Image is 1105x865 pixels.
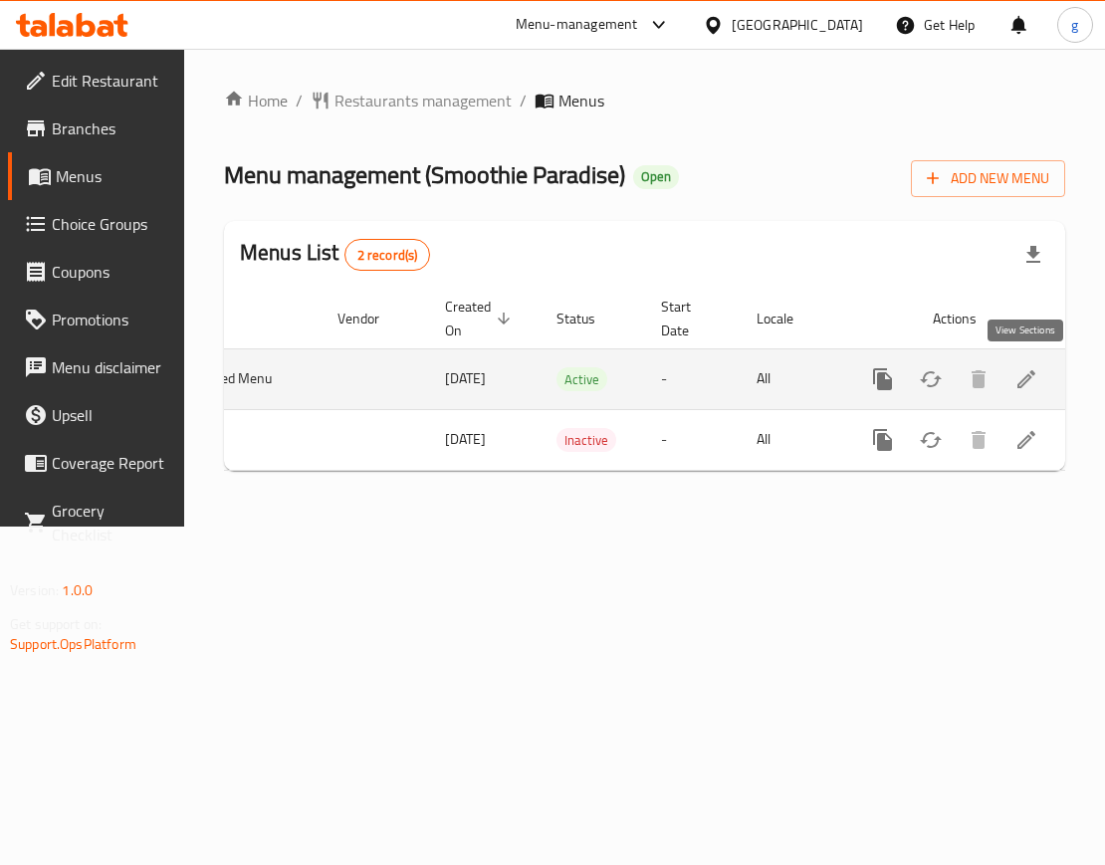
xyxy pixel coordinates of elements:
span: Branches [52,116,168,140]
span: Vendor [337,307,405,330]
span: 1.0.0 [62,577,93,603]
span: Active [556,368,607,391]
span: Menu management ( Smoothie Paradise ) [224,152,625,197]
th: Actions [843,289,1066,349]
td: new [172,409,322,470]
button: Change Status [907,355,955,403]
nav: breadcrumb [224,89,1065,112]
td: - [645,348,741,409]
span: g [1071,14,1078,36]
span: Promotions [52,308,168,331]
div: Active [556,367,607,391]
a: Edit Restaurant [8,57,184,105]
a: Branches [8,105,184,152]
span: Grocery Checklist [52,499,168,546]
span: Start Date [661,295,717,342]
span: Upsell [52,403,168,427]
span: Coupons [52,260,168,284]
div: Export file [1009,231,1057,279]
a: Coverage Report [8,439,184,487]
span: 2 record(s) [345,246,430,265]
div: Total records count [344,239,431,271]
div: [GEOGRAPHIC_DATA] [732,14,863,36]
li: / [296,89,303,112]
div: Open [633,165,679,189]
span: Restaurants management [334,89,512,112]
span: [DATE] [445,365,486,391]
span: Menus [558,89,604,112]
div: Inactive [556,428,616,452]
span: [DATE] [445,426,486,452]
span: Edit Restaurant [52,69,168,93]
span: Coverage Report [52,451,168,475]
span: Locale [757,307,819,330]
span: Version: [10,577,59,603]
span: Menu disclaimer [52,355,168,379]
button: Change Status [907,416,955,464]
a: Choice Groups [8,200,184,248]
button: Add New Menu [911,160,1065,197]
td: - [645,409,741,470]
a: Home [224,89,288,112]
a: Upsell [8,391,184,439]
span: Status [556,307,621,330]
td: updated Menu [172,348,322,409]
span: Menus [56,164,168,188]
a: Promotions [8,296,184,343]
a: Support.OpsPlatform [10,631,136,657]
span: Get support on: [10,611,102,637]
span: Inactive [556,429,616,452]
td: All [741,409,843,470]
a: Restaurants management [311,89,512,112]
li: / [520,89,527,112]
a: Coupons [8,248,184,296]
span: Created On [445,295,517,342]
a: Menu disclaimer [8,343,184,391]
button: more [859,416,907,464]
button: more [859,355,907,403]
span: Add New Menu [927,166,1049,191]
td: All [741,348,843,409]
button: Delete menu [955,416,1002,464]
span: Choice Groups [52,212,168,236]
h2: Menus List [240,238,430,271]
a: Grocery Checklist [8,487,184,558]
a: Menus [8,152,184,200]
table: enhanced table [77,289,1066,471]
div: Menu-management [516,13,638,37]
span: Open [633,168,679,185]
